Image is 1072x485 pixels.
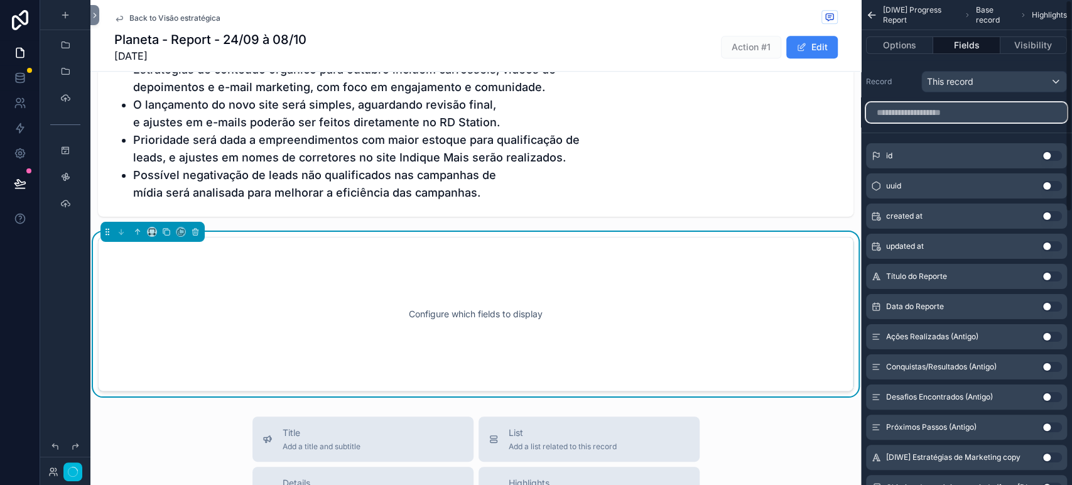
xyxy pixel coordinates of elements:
h1: Planeta - Report - 24/09 à 08/10 [114,31,306,48]
span: Back to Visão estratégica [129,13,220,23]
span: id [886,151,892,161]
button: Options [866,36,933,54]
span: uuid [886,181,901,191]
button: ListAdd a list related to this record [479,417,700,462]
button: Fields [933,36,1000,54]
span: [DATE] [114,48,306,63]
span: Base record [976,5,1015,25]
span: Add a list related to this record [509,442,617,452]
span: Próximos Passos (Antigo) [886,422,977,432]
span: Ações Realizadas (Antigo) [886,332,978,342]
button: This record [921,71,1067,92]
div: Configure which fields to display [119,258,833,371]
span: Data do Reporte [886,302,944,312]
a: Back to Visão estratégica [114,13,220,23]
span: This record [927,75,973,88]
span: Título do Reporte [886,271,947,281]
button: TitleAdd a title and subtitle [252,417,474,462]
span: Conquistas/Resultados (Antigo) [886,362,997,372]
span: created at [886,211,923,221]
span: Highlights [1032,10,1067,20]
span: Add a title and subtitle [283,442,360,452]
span: List [509,427,617,439]
span: Desafios Encontrados (Antigo) [886,392,993,402]
span: [DIWE] Estratégias de Marketing copy [886,452,1021,462]
button: Edit [786,36,838,58]
label: Record [866,77,916,87]
span: Title [283,427,360,439]
span: updated at [886,241,924,251]
button: Visibility [1000,36,1067,54]
span: [DIWE] Progress Report [883,5,959,25]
